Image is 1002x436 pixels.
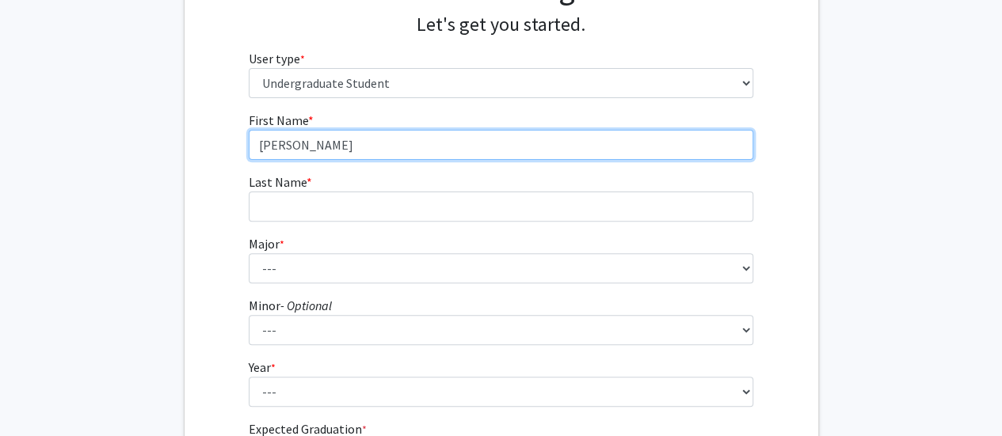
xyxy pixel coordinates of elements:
label: User type [249,49,305,68]
label: Minor [249,296,332,315]
h4: Let's get you started. [249,13,753,36]
label: Major [249,234,284,253]
label: Year [249,358,276,377]
span: First Name [249,112,308,128]
iframe: Chat [12,365,67,424]
span: Last Name [249,174,307,190]
i: - Optional [280,298,332,313]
